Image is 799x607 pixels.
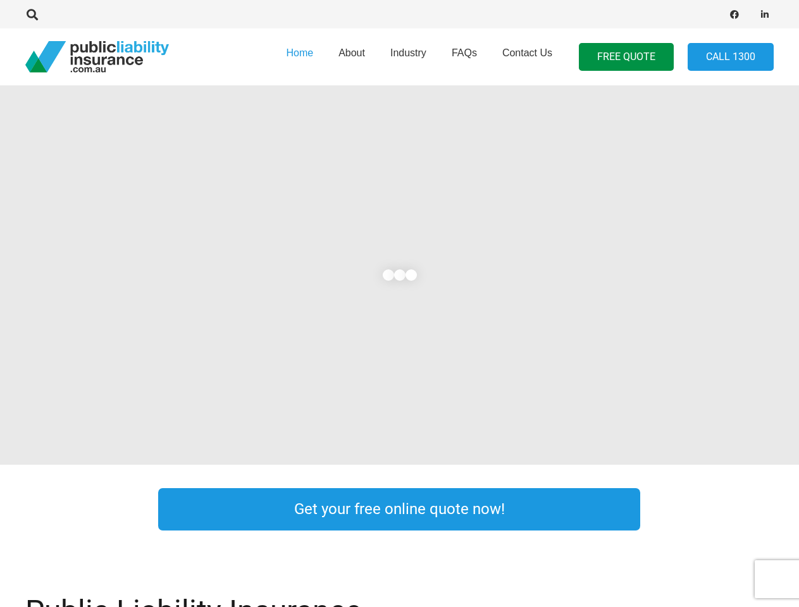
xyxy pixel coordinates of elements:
[579,43,674,71] a: FREE QUOTE
[452,47,477,58] span: FAQs
[726,6,743,23] a: Facebook
[158,488,640,530] a: Get your free online quote now!
[25,41,169,73] a: pli_logotransparent
[378,25,439,89] a: Industry
[756,6,774,23] a: LinkedIn
[439,25,490,89] a: FAQs
[502,47,552,58] span: Contact Us
[666,485,798,534] a: Link
[338,47,365,58] span: About
[490,25,565,89] a: Contact Us
[688,43,774,71] a: Call 1300
[390,47,426,58] span: Industry
[20,9,45,20] a: Search
[286,47,313,58] span: Home
[273,25,326,89] a: Home
[326,25,378,89] a: About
